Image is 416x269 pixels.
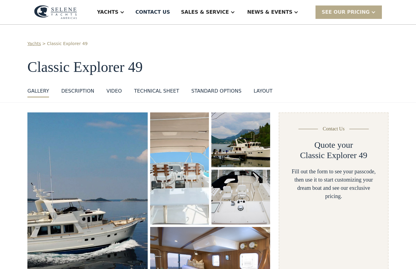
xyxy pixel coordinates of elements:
div: SEE Our Pricing [322,9,370,16]
div: standard options [191,87,241,95]
div: Sales & Service [181,9,229,16]
a: Yachts [27,41,41,47]
div: VIDEO [106,87,122,95]
h2: Quote your [314,140,353,150]
div: Yachts [97,9,118,16]
div: layout [254,87,273,95]
img: logo [34,5,77,19]
a: open lightbox [150,112,209,225]
img: 50 foot motor yacht [211,170,270,225]
div: Technical sheet [134,87,179,95]
div: Contact US [136,9,170,16]
img: 50 foot motor yacht [211,112,270,167]
a: standard options [191,87,241,97]
a: VIDEO [106,87,122,97]
a: open lightbox [211,170,270,225]
a: layout [254,87,273,97]
div: SEE Our Pricing [316,5,382,19]
div: News & EVENTS [247,9,293,16]
div: Contact Us [323,125,345,133]
h2: Classic Explorer 49 [300,150,367,161]
a: open lightbox [211,112,270,167]
h1: Classic Explorer 49 [27,59,389,75]
div: DESCRIPTION [61,87,94,95]
div: > [42,41,46,47]
a: Classic Explorer 49 [47,41,87,47]
a: Technical sheet [134,87,179,97]
div: Fill out the form to see your passcode, then use it to start customizing your dream boat and see ... [289,168,378,200]
a: GALLERY [27,87,49,97]
div: GALLERY [27,87,49,95]
a: DESCRIPTION [61,87,94,97]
